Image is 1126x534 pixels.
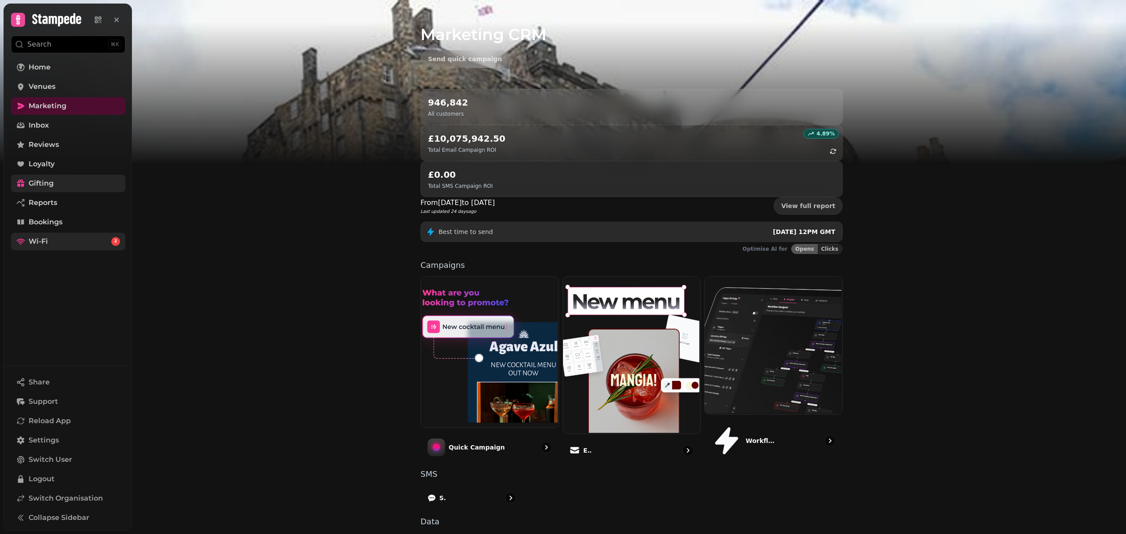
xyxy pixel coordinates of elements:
p: SMS [420,470,843,478]
a: Gifting [11,175,125,192]
h2: £10,075,942.50 [428,132,505,145]
p: Data [420,518,843,526]
span: Switch User [29,454,72,465]
span: Bookings [29,217,62,227]
a: EmailEmail [563,276,701,463]
svg: go to [542,443,551,452]
img: Email [562,276,700,433]
a: SMS [420,485,523,511]
a: Loyalty [11,155,125,173]
a: Reports [11,194,125,212]
span: Venues [29,81,55,92]
a: Venues [11,78,125,95]
span: Reviews [29,139,59,150]
a: Bookings [11,213,125,231]
img: Quick Campaign [420,276,558,427]
a: Settings [11,432,125,449]
a: Reviews [11,136,125,154]
span: Loyalty [29,159,55,169]
p: Workflows (beta) [746,436,775,445]
button: Support [11,393,125,410]
p: 4.89 % [816,130,835,137]
button: Reload App [11,412,125,430]
a: Quick CampaignQuick Campaign [420,276,559,463]
span: Settings [29,435,59,446]
p: Search [27,39,51,50]
h2: £0.00 [428,168,493,181]
h2: 946,842 [428,96,468,109]
button: Search⌘K [11,36,125,53]
p: Email [583,446,592,455]
span: Reload App [29,416,71,426]
button: Logout [11,470,125,488]
span: Clicks [821,246,838,252]
svg: go to [684,446,692,455]
span: Home [29,62,51,73]
span: Send quick campaign [428,56,502,62]
a: Workflows (beta)Workflows (beta) [704,276,843,463]
span: Gifting [29,178,54,189]
span: Marketing [29,101,66,111]
span: Inbox [29,120,49,131]
a: View full report [774,197,843,215]
button: Clicks [818,244,842,254]
a: Marketing [11,97,125,115]
span: Share [29,377,50,388]
button: Switch User [11,451,125,468]
p: Optimise AI for [742,245,787,252]
p: Best time to send [439,227,493,236]
button: refresh [826,144,841,159]
div: ⌘K [108,40,121,49]
h1: Marketing CRM [420,4,843,43]
button: Opens [791,244,818,254]
span: Opens [795,246,814,252]
a: Switch Organisation [11,490,125,507]
a: Wi-Fi2 [11,233,125,250]
p: Total Email Campaign ROI [428,146,505,154]
span: Wi-Fi [29,236,48,247]
button: Share [11,373,125,391]
p: Last updated 24 days ago [420,208,495,215]
button: Send quick campaign [420,50,509,68]
p: Campaigns [420,261,843,269]
span: Support [29,396,58,407]
button: Collapse Sidebar [11,509,125,527]
span: Reports [29,198,57,208]
p: From [DATE] to [DATE] [420,198,495,208]
span: Switch Organisation [29,493,103,504]
p: All customers [428,110,468,117]
a: Home [11,59,125,76]
a: Inbox [11,117,125,134]
span: 2 [114,238,117,245]
p: Quick Campaign [449,443,505,452]
p: Total SMS Campaign ROI [428,183,493,190]
svg: go to [506,494,515,502]
span: [DATE] 12PM GMT [773,228,835,235]
svg: go to [826,436,834,445]
p: SMS [439,494,446,502]
span: Logout [29,474,55,484]
span: Collapse Sidebar [29,512,89,523]
img: Workflows (beta) [704,276,841,413]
